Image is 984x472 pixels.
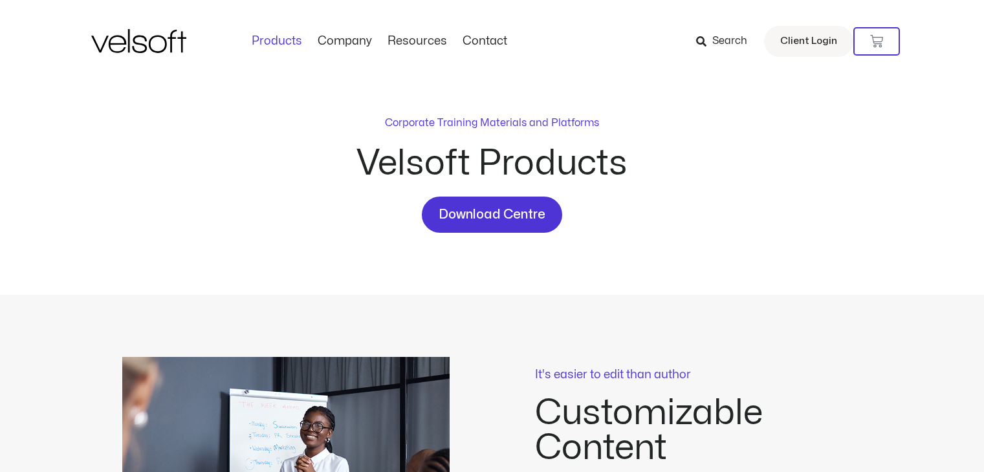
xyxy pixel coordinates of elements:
[422,197,562,233] a: Download Centre
[535,396,862,466] h2: Customizable Content
[310,34,380,48] a: CompanyMenu Toggle
[439,204,545,225] span: Download Centre
[91,29,186,53] img: Velsoft Training Materials
[712,33,747,50] span: Search
[764,26,853,57] a: Client Login
[535,369,862,381] p: It's easier to edit than author
[244,34,515,48] nav: Menu
[385,115,599,131] p: Corporate Training Materials and Platforms
[780,33,837,50] span: Client Login
[455,34,515,48] a: ContactMenu Toggle
[380,34,455,48] a: ResourcesMenu Toggle
[244,34,310,48] a: ProductsMenu Toggle
[696,30,756,52] a: Search
[259,146,725,181] h2: Velsoft Products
